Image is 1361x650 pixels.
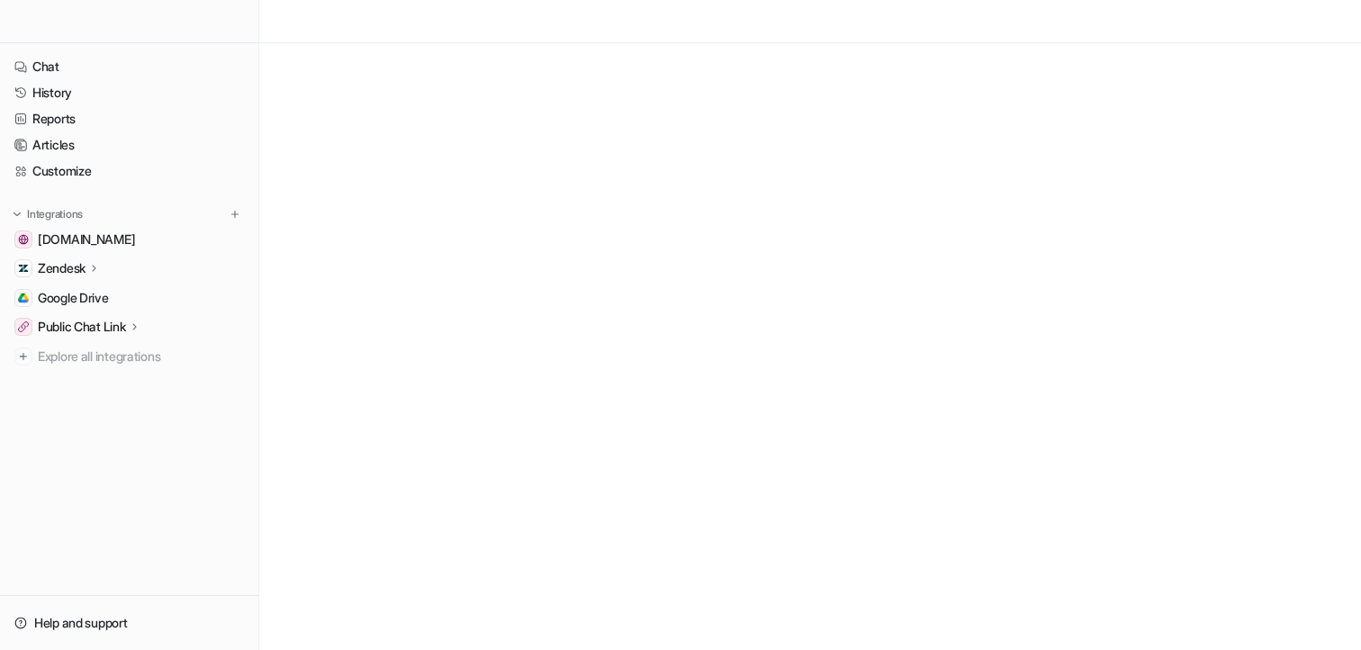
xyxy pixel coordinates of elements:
[38,342,244,371] span: Explore all integrations
[38,318,126,336] p: Public Chat Link
[18,293,29,303] img: Google Drive
[7,344,251,369] a: Explore all integrations
[229,208,241,221] img: menu_add.svg
[18,263,29,274] img: Zendesk
[7,285,251,311] a: Google DriveGoogle Drive
[38,259,86,277] p: Zendesk
[38,289,109,307] span: Google Drive
[11,208,23,221] img: expand menu
[7,205,88,223] button: Integrations
[27,207,83,221] p: Integrations
[7,106,251,131] a: Reports
[14,348,32,366] img: explore all integrations
[7,158,251,184] a: Customize
[18,321,29,332] img: Public Chat Link
[7,227,251,252] a: www.ecosa.co.nz[DOMAIN_NAME]
[7,132,251,158] a: Articles
[7,610,251,636] a: Help and support
[7,54,251,79] a: Chat
[18,234,29,245] img: www.ecosa.co.nz
[7,80,251,105] a: History
[38,230,135,248] span: [DOMAIN_NAME]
